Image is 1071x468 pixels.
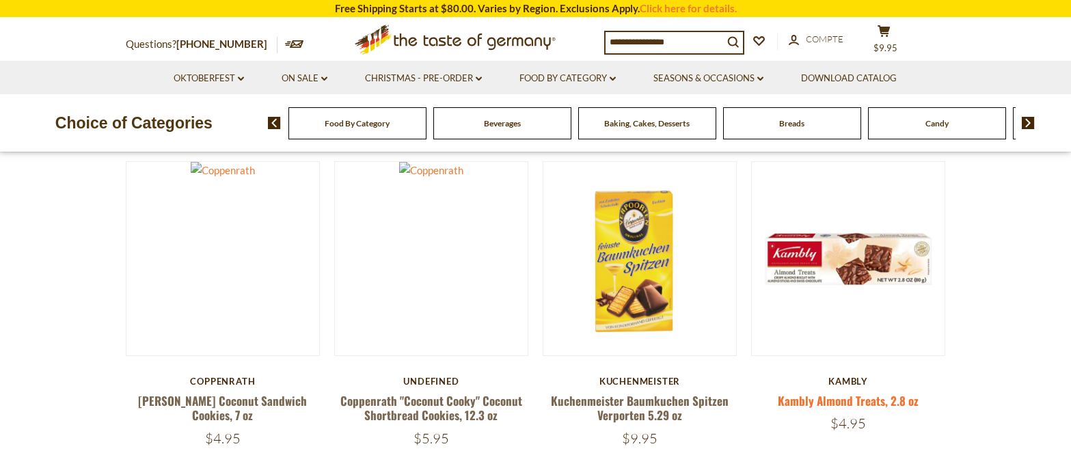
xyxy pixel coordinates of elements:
[604,118,690,128] a: Baking, Cakes, Desserts
[873,42,897,53] span: $9.95
[806,33,843,44] span: Compte
[484,118,521,128] a: Beverages
[551,392,729,424] a: Kuchenmeister Baumkuchen Spitzen Verporten 5.29 oz
[334,376,529,387] div: undefined
[282,71,327,86] a: On Sale
[778,392,919,409] a: Kambly Almond Treats, 2.8 oz
[864,25,905,59] button: $9.95
[1022,117,1035,129] img: next arrow
[640,2,737,14] a: Click here for details.
[779,118,804,128] a: Breads
[789,32,843,47] a: Compte
[325,118,390,128] a: Food By Category
[653,71,763,86] a: Seasons & Occasions
[126,376,321,387] div: Coppenrath
[174,71,244,86] a: Oktoberfest
[801,71,897,86] a: Download Catalog
[543,376,737,387] div: Kuchenmeister
[752,162,945,355] img: Kambly
[925,118,949,128] a: Candy
[365,71,482,86] a: Christmas - PRE-ORDER
[126,36,277,53] p: Questions?
[751,376,946,387] div: Kambly
[340,392,522,424] a: Coppenrath "Coconut Cooky" Coconut Shortbread Cookies, 12.3 oz
[519,71,616,86] a: Food By Category
[830,415,866,432] span: $4.95
[414,430,449,447] span: $5.95
[268,117,281,129] img: previous arrow
[543,162,737,355] img: Kuchenmeister
[205,430,241,447] span: $4.95
[622,430,657,447] span: $9.95
[191,162,255,179] img: Coppenrath
[399,162,463,179] img: Coppenrath
[176,38,267,50] a: [PHONE_NUMBER]
[138,392,307,424] a: [PERSON_NAME] Coconut Sandwich Cookies, 7 oz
